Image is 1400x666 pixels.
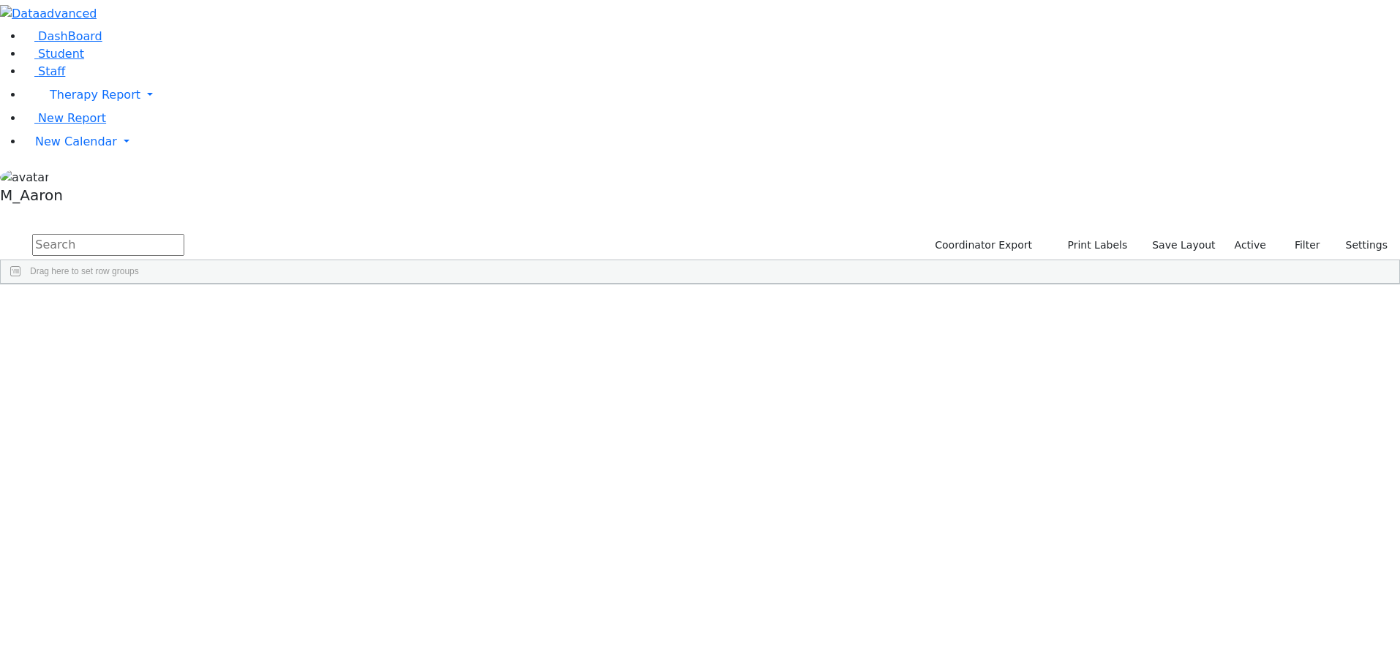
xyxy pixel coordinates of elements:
span: Student [38,47,84,61]
span: New Report [38,111,106,125]
button: Filter [1276,234,1327,257]
a: New Report [23,111,106,125]
a: DashBoard [23,29,102,43]
span: Staff [38,64,65,78]
span: Drag here to set row groups [30,266,139,276]
a: Staff [23,64,65,78]
button: Print Labels [1050,234,1134,257]
label: Active [1228,234,1273,257]
button: Coordinator Export [925,234,1039,257]
input: Search [32,234,184,256]
span: New Calendar [35,135,117,148]
button: Settings [1327,234,1394,257]
a: Student [23,47,84,61]
a: New Calendar [23,127,1400,156]
span: DashBoard [38,29,102,43]
button: Save Layout [1145,234,1222,257]
span: Therapy Report [50,88,140,102]
a: Therapy Report [23,80,1400,110]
